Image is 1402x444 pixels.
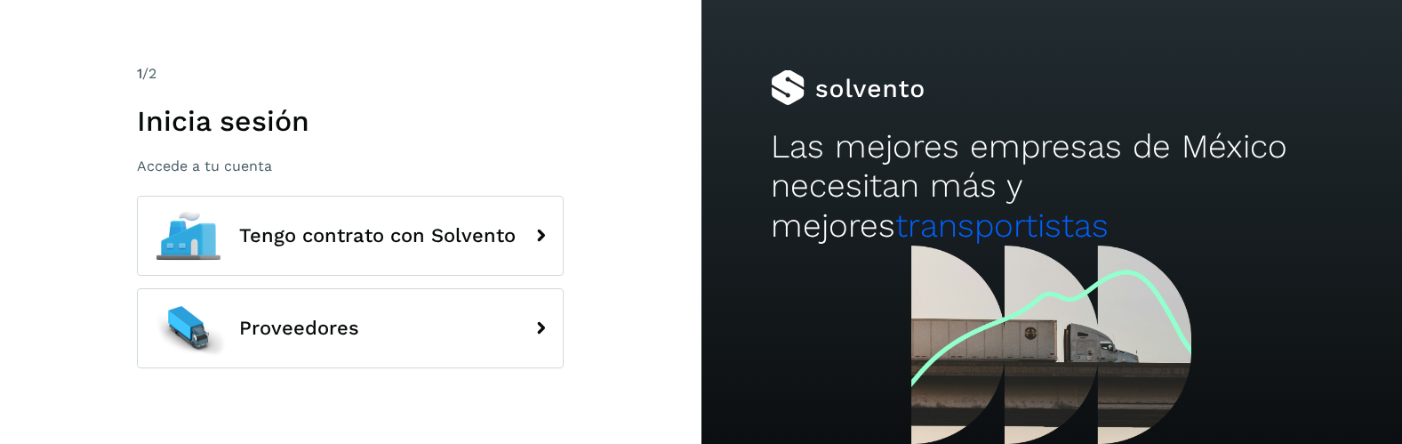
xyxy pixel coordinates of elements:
[137,104,564,138] h1: Inicia sesión
[137,196,564,276] button: Tengo contrato con Solvento
[239,318,359,339] span: Proveedores
[771,127,1332,246] h2: Las mejores empresas de México necesitan más y mejores
[137,65,142,82] span: 1
[137,157,564,174] p: Accede a tu cuenta
[239,225,516,246] span: Tengo contrato con Solvento
[137,63,564,85] div: /2
[137,288,564,368] button: Proveedores
[895,206,1109,245] span: transportistas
